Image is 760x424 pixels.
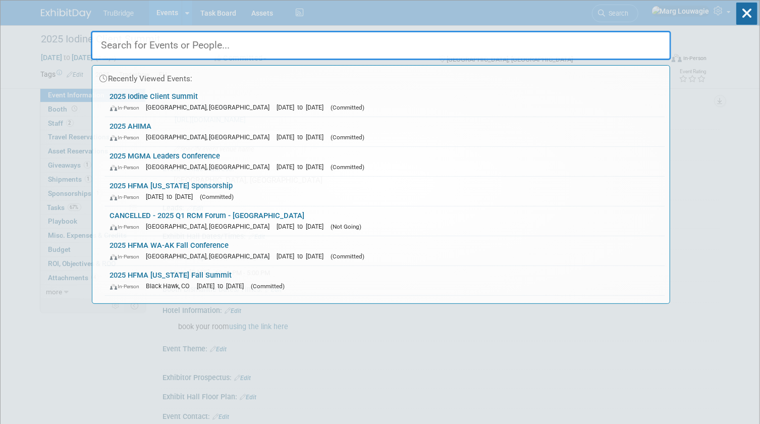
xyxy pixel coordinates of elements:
span: [GEOGRAPHIC_DATA], [GEOGRAPHIC_DATA] [146,133,275,141]
span: [DATE] to [DATE] [277,163,329,171]
span: In-Person [110,164,144,171]
span: [GEOGRAPHIC_DATA], [GEOGRAPHIC_DATA] [146,223,275,230]
span: [DATE] to [DATE] [146,193,198,200]
span: In-Person [110,104,144,111]
div: Recently Viewed Events: [97,66,665,87]
span: [DATE] to [DATE] [197,282,249,290]
span: [GEOGRAPHIC_DATA], [GEOGRAPHIC_DATA] [146,163,275,171]
span: In-Person [110,253,144,260]
span: [DATE] to [DATE] [277,252,329,260]
span: (Committed) [331,134,365,141]
span: [DATE] to [DATE] [277,103,329,111]
a: 2025 MGMA Leaders Conference In-Person [GEOGRAPHIC_DATA], [GEOGRAPHIC_DATA] [DATE] to [DATE] (Com... [105,147,665,176]
span: (Committed) [251,283,285,290]
span: (Committed) [331,253,365,260]
span: (Committed) [331,104,365,111]
span: (Not Going) [331,223,362,230]
span: (Committed) [200,193,234,200]
span: [DATE] to [DATE] [277,133,329,141]
span: [GEOGRAPHIC_DATA], [GEOGRAPHIC_DATA] [146,103,275,111]
a: CANCELLED - 2025 Q1 RCM Forum - [GEOGRAPHIC_DATA] In-Person [GEOGRAPHIC_DATA], [GEOGRAPHIC_DATA] ... [105,206,665,236]
a: 2025 HFMA WA-AK Fall Conference In-Person [GEOGRAPHIC_DATA], [GEOGRAPHIC_DATA] [DATE] to [DATE] (... [105,236,665,266]
a: 2025 HFMA [US_STATE] Sponsorship In-Person [DATE] to [DATE] (Committed) [105,177,665,206]
span: In-Person [110,224,144,230]
span: In-Person [110,283,144,290]
a: 2025 Iodine Client Summit In-Person [GEOGRAPHIC_DATA], [GEOGRAPHIC_DATA] [DATE] to [DATE] (Commit... [105,87,665,117]
a: 2025 AHIMA In-Person [GEOGRAPHIC_DATA], [GEOGRAPHIC_DATA] [DATE] to [DATE] (Committed) [105,117,665,146]
span: Black Hawk, CO [146,282,195,290]
a: 2025 HFMA [US_STATE] Fall Summit In-Person Black Hawk, CO [DATE] to [DATE] (Committed) [105,266,665,295]
span: [DATE] to [DATE] [277,223,329,230]
span: [GEOGRAPHIC_DATA], [GEOGRAPHIC_DATA] [146,252,275,260]
input: Search for Events or People... [91,31,671,60]
span: (Committed) [331,164,365,171]
span: In-Person [110,134,144,141]
span: In-Person [110,194,144,200]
